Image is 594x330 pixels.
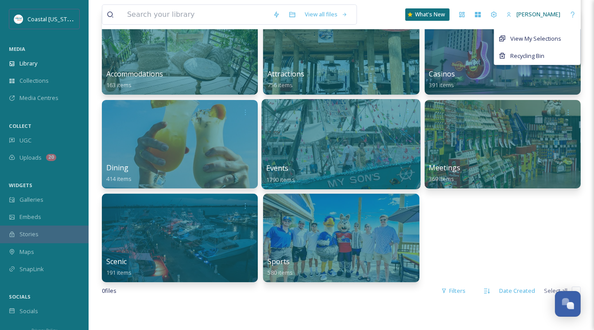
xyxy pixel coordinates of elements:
[19,230,39,238] span: Stories
[106,257,127,266] span: Scenic
[9,123,31,129] span: COLLECT
[106,69,163,79] span: Accommodations
[106,257,132,276] a: Scenic191 items
[123,5,268,24] input: Search your library
[268,70,304,89] a: Attractions756 items
[19,59,37,68] span: Library
[9,182,32,188] span: WIDGETS
[429,69,455,79] span: Casinos
[19,136,31,145] span: UGC
[429,163,461,173] span: Meetings
[437,282,470,299] div: Filters
[268,269,293,276] span: 580 items
[429,70,455,89] a: Casinos391 items
[19,265,44,273] span: SnapLink
[429,175,454,183] span: 369 items
[268,69,304,79] span: Attractions
[9,46,25,52] span: MEDIA
[19,248,34,256] span: Maps
[19,213,41,221] span: Embeds
[19,153,42,162] span: Uploads
[106,269,132,276] span: 191 items
[106,163,128,173] span: Dining
[266,163,289,173] span: Events
[510,35,561,43] span: View My Selections
[27,15,78,23] span: Coastal [US_STATE]
[268,257,293,276] a: Sports580 items
[46,154,56,161] div: 20
[544,287,567,295] span: Select all
[502,6,565,23] a: [PERSON_NAME]
[19,77,49,85] span: Collections
[268,257,290,266] span: Sports
[429,164,461,183] a: Meetings369 items
[405,8,450,21] a: What's New
[14,15,23,23] img: download%20%281%29.jpeg
[429,81,454,89] span: 391 items
[266,164,295,184] a: Events1790 items
[19,196,43,204] span: Galleries
[300,6,352,23] a: View all files
[106,81,132,89] span: 163 items
[494,47,580,65] a: Recycling Bin
[102,287,116,295] span: 0 file s
[9,293,31,300] span: SOCIALS
[19,94,58,102] span: Media Centres
[268,81,293,89] span: 756 items
[106,164,132,183] a: Dining414 items
[106,175,132,183] span: 414 items
[516,10,560,18] span: [PERSON_NAME]
[495,282,540,299] div: Date Created
[266,175,295,183] span: 1790 items
[510,52,544,60] span: Recycling Bin
[555,291,581,317] button: Open Chat
[19,307,38,315] span: Socials
[106,70,163,89] a: Accommodations163 items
